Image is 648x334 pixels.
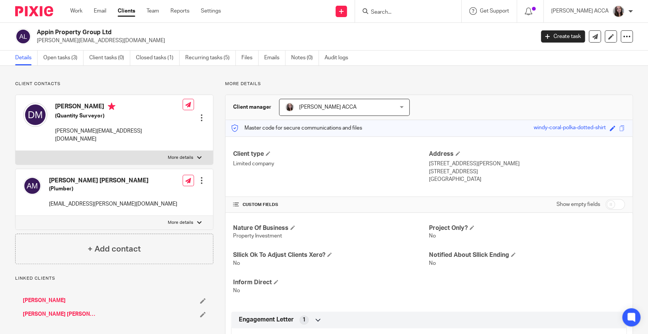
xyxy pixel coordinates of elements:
[15,81,213,87] p: Client contacts
[108,103,115,110] i: Primary
[557,201,600,208] label: Show empty fields
[239,316,294,324] span: Engagement Letter
[429,233,436,239] span: No
[429,261,436,266] span: No
[429,224,625,232] h4: Project Only?
[168,220,193,226] p: More details
[55,112,183,120] h5: (Quantity Surveyor)
[70,7,82,15] a: Work
[370,9,438,16] input: Search
[23,177,41,195] img: svg%3E
[88,243,141,255] h4: + Add contact
[233,160,429,168] p: Limited company
[233,224,429,232] h4: Nature Of Business
[225,81,633,87] p: More details
[168,155,193,161] p: More details
[264,51,285,65] a: Emails
[89,51,130,65] a: Client tasks (0)
[429,150,625,158] h4: Address
[325,51,354,65] a: Audit logs
[118,7,135,15] a: Clients
[49,177,177,185] h4: [PERSON_NAME] [PERSON_NAME]
[23,310,96,318] a: [PERSON_NAME] [PERSON_NAME]
[37,28,431,36] h2: Appin Property Group Ltd
[299,104,356,110] span: [PERSON_NAME] ACCA
[233,150,429,158] h4: Client type
[541,30,585,43] a: Create task
[429,168,625,176] p: [STREET_ADDRESS]
[170,7,189,15] a: Reports
[233,103,271,111] h3: Client manager
[201,7,221,15] a: Settings
[49,185,177,193] h5: (Plumber)
[551,7,609,15] p: [PERSON_NAME] ACCA
[534,124,606,133] div: windy-coral-polka-dotted-shirt
[303,316,306,324] span: 1
[233,261,240,266] span: No
[15,275,213,282] p: Linked clients
[285,103,294,112] img: Nicole%202023.jpg
[241,51,259,65] a: Files
[291,51,319,65] a: Notes (0)
[15,6,53,16] img: Pixie
[233,288,240,293] span: No
[23,103,47,127] img: svg%3E
[15,51,38,65] a: Details
[233,279,429,287] h4: Inform Direct
[15,28,31,44] img: svg%3E
[231,124,362,132] p: Master code for secure communications and files
[429,160,625,168] p: [STREET_ADDRESS][PERSON_NAME]
[23,297,66,304] a: [PERSON_NAME]
[233,202,429,208] h4: CUSTOM FIELDS
[233,251,429,259] h4: Sllick Ok To Adjust Clients Xero?
[185,51,236,65] a: Recurring tasks (5)
[49,200,177,208] p: [EMAIL_ADDRESS][PERSON_NAME][DOMAIN_NAME]
[233,233,282,239] span: Property Investment
[612,5,624,17] img: Nicole%202023.jpg
[43,51,84,65] a: Open tasks (3)
[147,7,159,15] a: Team
[136,51,180,65] a: Closed tasks (1)
[55,103,183,112] h4: [PERSON_NAME]
[94,7,106,15] a: Email
[55,127,183,143] p: [PERSON_NAME][EMAIL_ADDRESS][DOMAIN_NAME]
[429,251,625,259] h4: Notified About Sllick Ending
[480,8,509,14] span: Get Support
[37,37,530,44] p: [PERSON_NAME][EMAIL_ADDRESS][DOMAIN_NAME]
[429,176,625,183] p: [GEOGRAPHIC_DATA]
